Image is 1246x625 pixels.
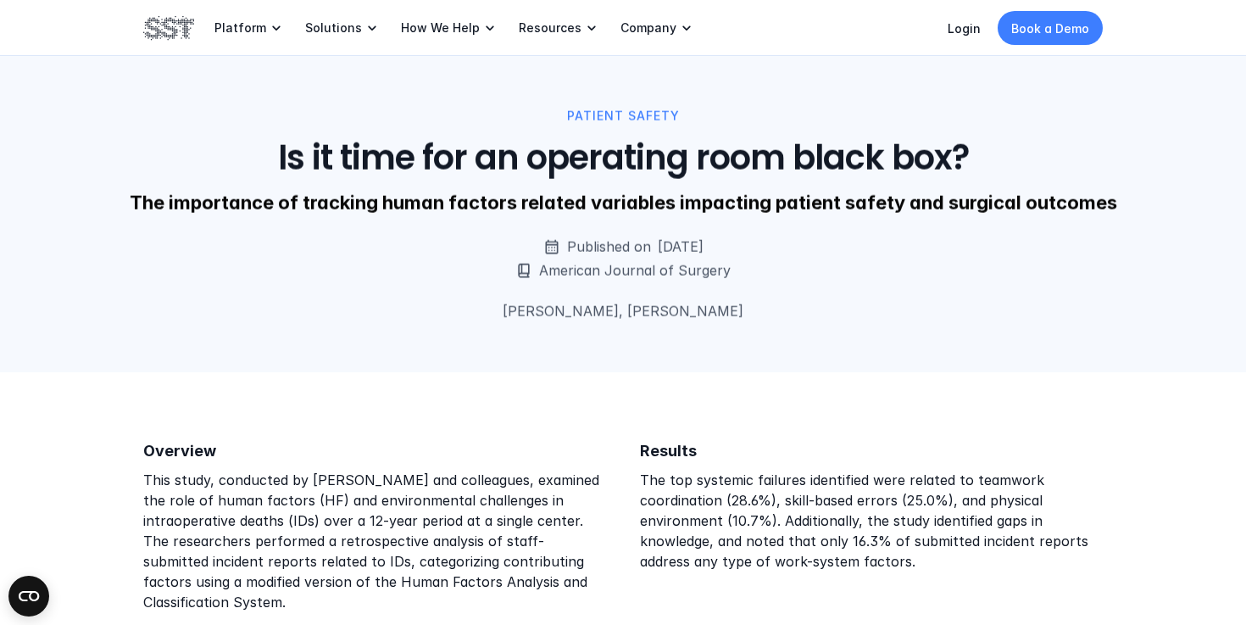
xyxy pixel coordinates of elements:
p: This study, conducted by [PERSON_NAME] and colleagues, examined the role of human factors (HF) an... [143,470,606,612]
h6: Results [640,440,697,461]
button: Open CMP widget [8,576,49,617]
a: Login [948,21,981,36]
h5: The importance of tracking human factors related variables impacting patient safety and surgical ... [130,190,1117,216]
p: Platform [214,20,266,36]
p: Published on [567,237,651,257]
p: [PERSON_NAME], [PERSON_NAME] [316,301,930,321]
p: Solutions [305,20,362,36]
p: Resources [519,20,581,36]
p: How We Help [401,20,480,36]
a: Book a Demo [998,11,1103,45]
h6: Overview [143,440,216,461]
p: [DATE] [658,237,704,257]
h1: Is it time for an operating room black box? [239,136,1007,180]
p: The top systemic failures identified were related to teamwork coordination (28.6%), skill-based e... [640,470,1103,572]
p: Company [620,20,676,36]
img: SST logo [143,14,194,42]
p: PATIENT SAFETY [567,107,680,126]
p: American Journal of Surgery [539,260,731,281]
p: Book a Demo [1011,20,1089,37]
